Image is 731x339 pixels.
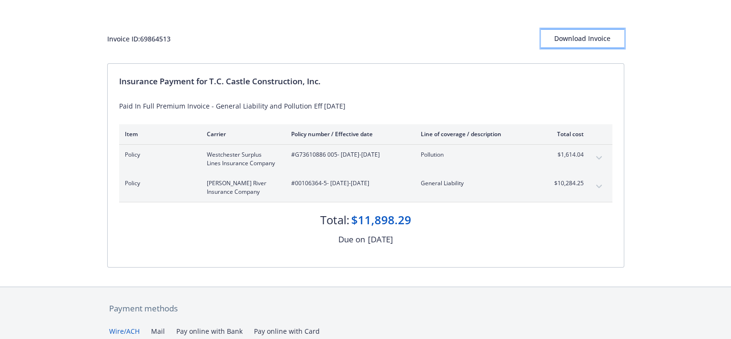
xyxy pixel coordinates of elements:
span: [PERSON_NAME] River Insurance Company [207,179,276,196]
span: Pollution [421,150,533,159]
div: Payment methods [109,302,622,315]
button: expand content [591,150,607,166]
div: Line of coverage / description [421,130,533,138]
div: $11,898.29 [351,212,411,228]
span: General Liability [421,179,533,188]
div: Total cost [548,130,584,138]
div: Invoice ID: 69864513 [107,34,171,44]
span: #G73610886 005 - [DATE]-[DATE] [291,150,406,159]
div: Policy number / Effective date [291,130,406,138]
div: Download Invoice [541,30,624,48]
button: expand content [591,179,607,194]
div: Paid In Full Premium Invoice - General Liability and Pollution Eff [DATE] [119,101,612,111]
div: Due on [338,233,365,246]
div: [DATE] [368,233,393,246]
div: Item [125,130,192,138]
div: Carrier [207,130,276,138]
div: Policy[PERSON_NAME] River Insurance Company#00106364-5- [DATE]-[DATE]General Liability$10,284.25e... [119,173,612,202]
span: Westchester Surplus Lines Insurance Company [207,150,276,168]
span: $1,614.04 [548,150,584,159]
span: $10,284.25 [548,179,584,188]
span: Policy [125,179,192,188]
div: PolicyWestchester Surplus Lines Insurance Company#G73610886 005- [DATE]-[DATE]Pollution$1,614.04e... [119,145,612,173]
span: #00106364-5 - [DATE]-[DATE] [291,179,406,188]
button: Download Invoice [541,29,624,48]
div: Total: [320,212,349,228]
span: Policy [125,150,192,159]
div: Insurance Payment for T.C. Castle Construction, Inc. [119,75,612,88]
